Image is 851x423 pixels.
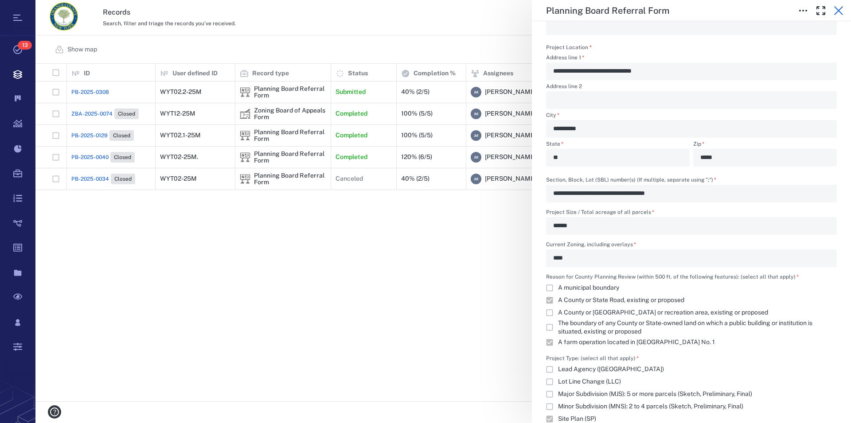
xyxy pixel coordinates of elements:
[20,6,38,14] span: Help
[546,217,837,235] div: Project Size / Total acreage of all parcels
[558,365,664,374] span: Lead Agency ([GEOGRAPHIC_DATA])
[546,113,837,120] label: City
[558,283,619,292] span: A municipal boundary
[693,141,837,149] label: Zip
[558,402,743,411] span: Minor Subdivision (MNS): 2 to 4 parcels (Sketch, Preliminary, Final)
[558,308,768,317] span: A County or [GEOGRAPHIC_DATA] or recreation area, existing or proposed
[546,5,669,16] h5: Planning Board Referral Form
[546,356,759,363] label: Project Type: (select all that apply)
[7,7,283,15] body: Rich Text Area. Press ALT-0 for help.
[18,41,32,50] span: 13
[546,274,837,282] label: Reason for County Planning Review (within 500 ft. of the following features): (select all that ap...
[546,249,837,267] div: Current Zoning, including overlays
[546,17,837,35] div: Local File Number (if applicable)
[546,185,837,202] div: Section, Block, Lot (SBL) number(s) (If multiple, separate using ";")
[558,319,830,336] span: The boundary of any County or State-owned land on which a public building or institution is situa...
[546,55,837,62] label: Address line 1
[558,377,621,386] span: Lot Line Change (LLC)
[830,2,847,19] button: Close
[546,141,690,149] label: State
[558,338,715,347] span: A farm operation located in [GEOGRAPHIC_DATA] No. 1
[546,84,837,91] label: Address line 2
[546,44,592,51] label: Project Location
[546,242,837,249] label: Current Zoning, including overlays
[546,177,837,185] label: Section, Block, Lot (SBL) number(s) (If multiple, separate using ";")
[794,2,812,19] button: Toggle to Edit Boxes
[546,210,837,217] label: Project Size / Total acreage of all parcels
[558,296,684,305] span: A County or State Road, existing or proposed
[589,44,592,50] span: required
[558,390,752,399] span: Major Subdivision (MJS): 5 or more parcels (Sketch, Preliminary, Final)
[812,2,830,19] button: Toggle Fullscreen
